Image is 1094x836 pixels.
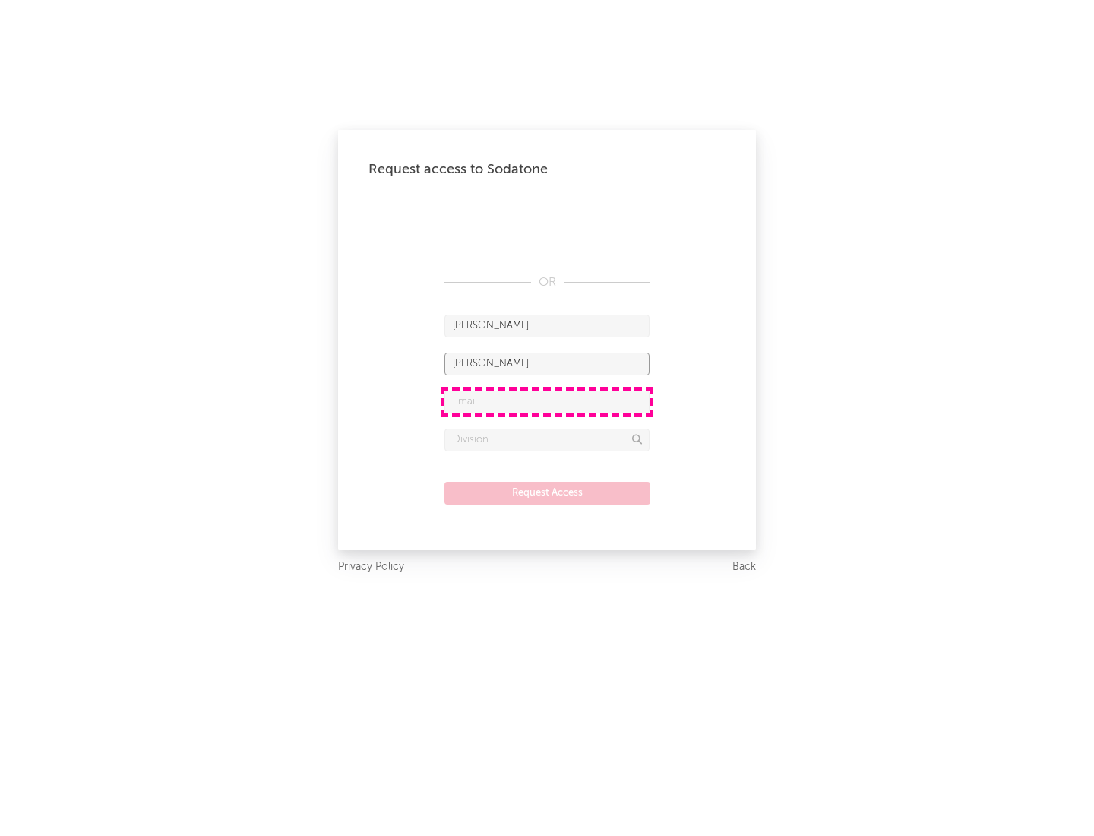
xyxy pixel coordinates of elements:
[338,558,404,577] a: Privacy Policy
[444,482,650,505] button: Request Access
[444,391,650,413] input: Email
[732,558,756,577] a: Back
[444,353,650,375] input: Last Name
[444,429,650,451] input: Division
[444,315,650,337] input: First Name
[444,274,650,292] div: OR
[368,160,726,179] div: Request access to Sodatone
